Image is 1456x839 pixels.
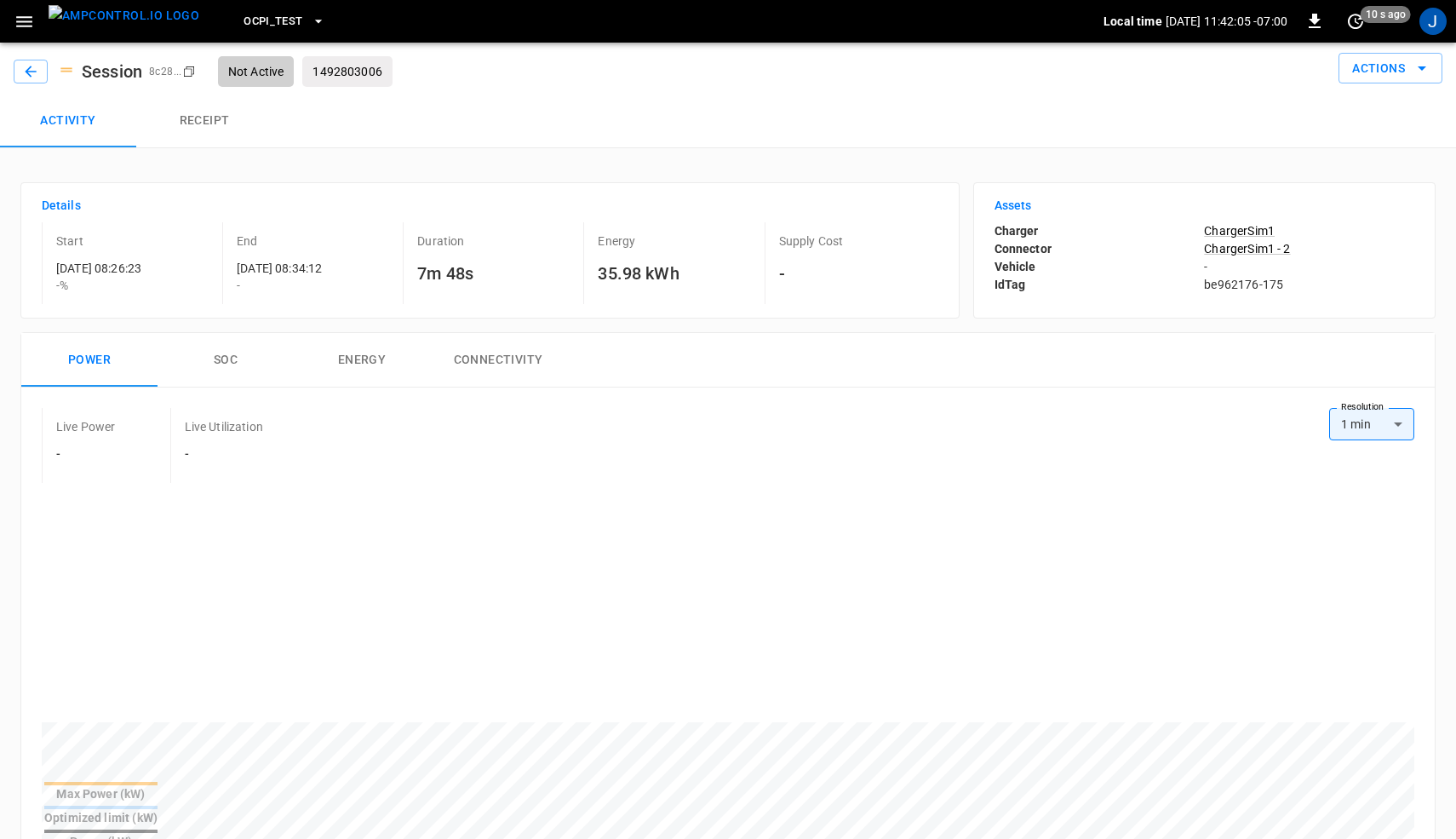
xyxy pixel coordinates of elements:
p: - % [56,277,215,294]
p: Connector [995,240,1205,258]
div: 1 min [1329,408,1414,440]
p: be962176-175 [1204,276,1414,293]
p: Duration [417,233,576,250]
p: [DATE] 08:34:12 [237,260,396,277]
p: Live Utilization [185,418,263,435]
p: - [237,277,396,294]
p: [DATE] 11:42:05 -07:00 [1166,13,1287,30]
button: Actions [1338,53,1442,84]
p: Energy [598,233,757,250]
h6: Assets [995,197,1414,215]
h6: - [56,445,116,464]
p: Vehicle [995,258,1205,276]
div: copy [181,62,198,81]
div: Not Active [218,56,295,87]
p: Local time [1103,13,1162,30]
div: profile-icon [1419,8,1447,35]
h6: Details [42,197,938,215]
h6: - [185,445,263,464]
button: set refresh interval [1342,8,1369,35]
h6: Session [75,58,149,85]
button: Power [21,333,158,388]
p: - [1204,258,1414,275]
p: Start [56,233,215,250]
p: Live Power [56,418,116,435]
h6: 7m 48s [417,260,576,287]
label: Resolution [1341,400,1384,414]
button: OCPI_Test [237,5,331,38]
p: 1492803006 [312,63,382,80]
button: Energy [294,333,430,388]
img: ampcontrol.io logo [49,5,199,26]
button: Connectivity [430,333,566,388]
p: [DATE] 08:26:23 [56,260,215,277]
button: receipt [136,94,272,148]
p: IdTag [995,276,1205,294]
a: ChargerSim1 - 2 [1204,240,1414,257]
span: 10 s ago [1361,6,1411,23]
h6: 35.98 kWh [598,260,757,287]
p: End [237,233,396,250]
p: Supply Cost [779,233,938,250]
p: Charger [995,222,1205,240]
h6: - [779,260,938,287]
span: OCPI_Test [244,12,302,32]
a: ChargerSim1 [1204,222,1414,239]
button: SOC [158,333,294,388]
span: 8c28 ... [149,66,182,78]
